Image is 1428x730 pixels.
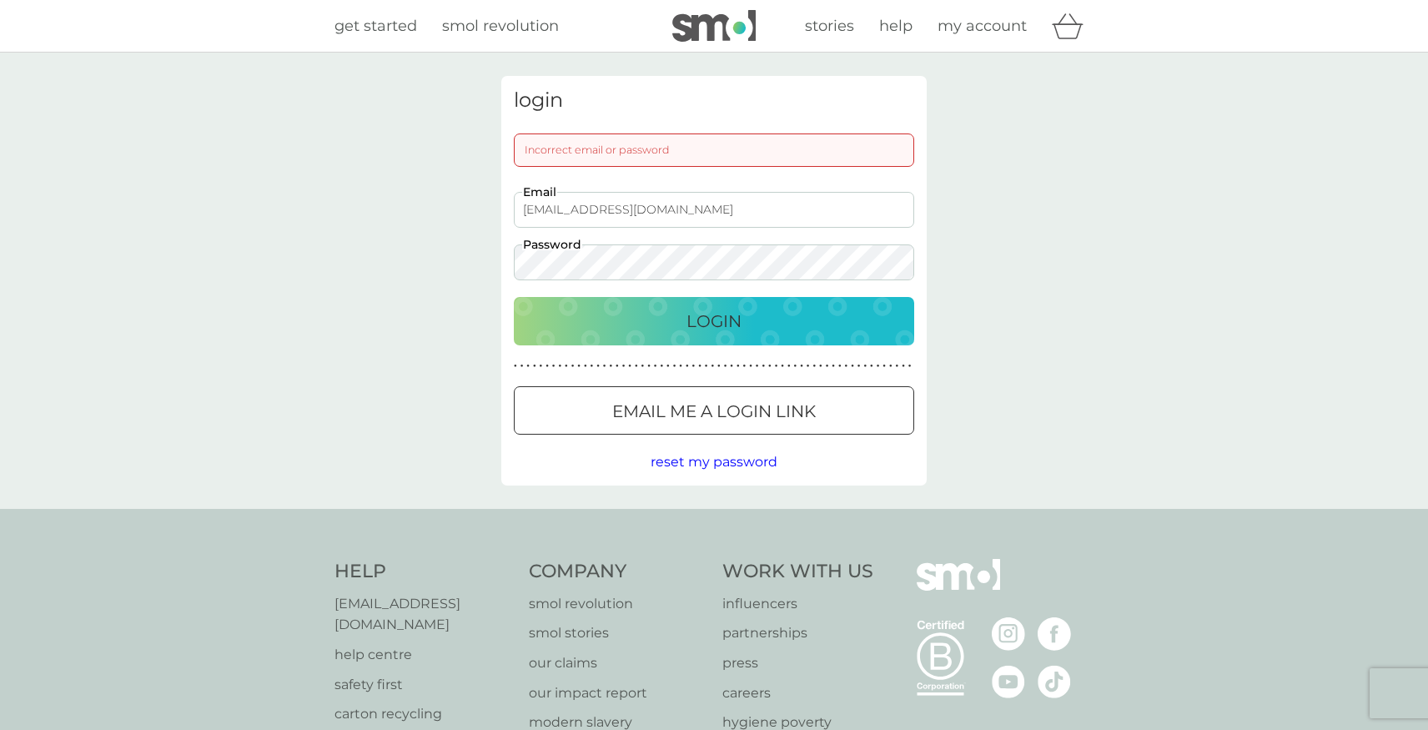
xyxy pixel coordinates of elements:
[832,362,835,370] p: ●
[794,362,797,370] p: ●
[558,362,561,370] p: ●
[877,362,880,370] p: ●
[857,362,861,370] p: ●
[635,362,638,370] p: ●
[577,362,581,370] p: ●
[722,622,873,644] a: partnerships
[749,362,752,370] p: ●
[879,14,913,38] a: help
[889,362,892,370] p: ●
[724,362,727,370] p: ●
[879,17,913,35] span: help
[679,362,682,370] p: ●
[1038,617,1071,651] img: visit the smol Facebook page
[863,362,867,370] p: ●
[616,362,619,370] p: ●
[334,17,417,35] span: get started
[591,362,594,370] p: ●
[743,362,747,370] p: ●
[838,362,842,370] p: ●
[938,17,1027,35] span: my account
[722,593,873,615] a: influencers
[540,362,543,370] p: ●
[529,593,706,615] a: smol revolution
[1038,665,1071,698] img: visit the smol Tiktok page
[807,362,810,370] p: ●
[552,362,556,370] p: ●
[571,362,575,370] p: ●
[722,682,873,704] a: careers
[529,652,706,674] a: our claims
[908,362,912,370] p: ●
[698,362,701,370] p: ●
[533,362,536,370] p: ●
[514,386,914,435] button: Email me a login link
[514,362,517,370] p: ●
[672,10,756,42] img: smol
[775,362,778,370] p: ●
[334,644,512,666] p: help centre
[756,362,759,370] p: ●
[896,362,899,370] p: ●
[334,593,512,636] a: [EMAIL_ADDRESS][DOMAIN_NAME]
[529,682,706,704] a: our impact report
[870,362,873,370] p: ●
[992,665,1025,698] img: visit the smol Youtube page
[1052,9,1094,43] div: basket
[651,451,777,473] button: reset my password
[711,362,714,370] p: ●
[526,362,530,370] p: ●
[902,362,905,370] p: ●
[654,362,657,370] p: ●
[938,14,1027,38] a: my account
[442,14,559,38] a: smol revolution
[651,454,777,470] span: reset my password
[722,652,873,674] a: press
[334,14,417,38] a: get started
[717,362,721,370] p: ●
[612,398,816,425] p: Email me a login link
[334,559,512,585] h4: Help
[641,362,645,370] p: ●
[826,362,829,370] p: ●
[603,362,606,370] p: ●
[768,362,772,370] p: ●
[628,362,631,370] p: ●
[529,559,706,585] h4: Company
[609,362,612,370] p: ●
[514,133,914,167] div: Incorrect email or password
[686,308,742,335] p: Login
[737,362,740,370] p: ●
[546,362,549,370] p: ●
[666,362,670,370] p: ●
[845,362,848,370] p: ●
[514,88,914,113] h3: login
[787,362,791,370] p: ●
[334,674,512,696] a: safety first
[529,622,706,644] a: smol stories
[596,362,600,370] p: ●
[705,362,708,370] p: ●
[334,703,512,725] a: carton recycling
[584,362,587,370] p: ●
[882,362,886,370] p: ●
[686,362,689,370] p: ●
[805,17,854,35] span: stories
[819,362,822,370] p: ●
[800,362,803,370] p: ●
[762,362,765,370] p: ●
[692,362,696,370] p: ●
[917,559,1000,616] img: smol
[442,17,559,35] span: smol revolution
[781,362,784,370] p: ●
